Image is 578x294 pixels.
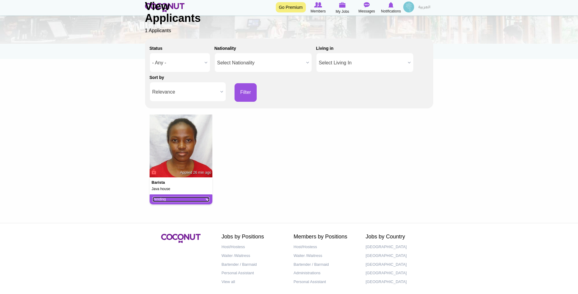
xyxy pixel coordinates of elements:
[319,53,405,73] span: Select Living In
[217,53,304,73] span: Select Nationality
[366,269,429,278] a: [GEOGRAPHIC_DATA]
[366,243,429,251] a: [GEOGRAPHIC_DATA]
[221,243,285,251] a: Host/Hostess
[161,234,201,243] img: Coconut
[221,260,285,269] a: Bartender / Barmaid
[294,260,357,269] a: Bartender / Barmaid
[316,45,334,51] label: Living in
[151,169,156,175] span: Connect to Unlock the Profile
[150,74,164,80] label: Sort by
[152,53,202,73] span: - Any -
[366,234,429,240] h2: Jobs by Country
[145,0,221,24] h1: View Applicants
[152,180,187,185] h4: barista
[294,251,357,260] a: Waiter /Waitress
[366,278,429,286] a: [GEOGRAPHIC_DATA]
[150,115,213,178] img: Lucy Muthoni's picture
[294,234,357,240] h2: Members by Positions
[153,197,210,202] a: Pending
[221,251,285,260] a: Waiter /Waitress
[150,45,163,51] label: Status
[294,269,357,278] a: Administrations
[221,234,285,240] h2: Jobs by Positions
[152,82,218,102] span: Relevance
[215,45,236,51] label: Nationality
[366,260,429,269] a: [GEOGRAPHIC_DATA]
[294,278,357,286] a: Personal Assistant
[235,83,257,102] button: Filter
[152,187,211,191] h5: Java house
[221,278,285,286] a: View all
[366,251,429,260] a: [GEOGRAPHIC_DATA]
[221,269,285,278] a: Personal Assistant
[294,243,357,251] a: Host/Hostess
